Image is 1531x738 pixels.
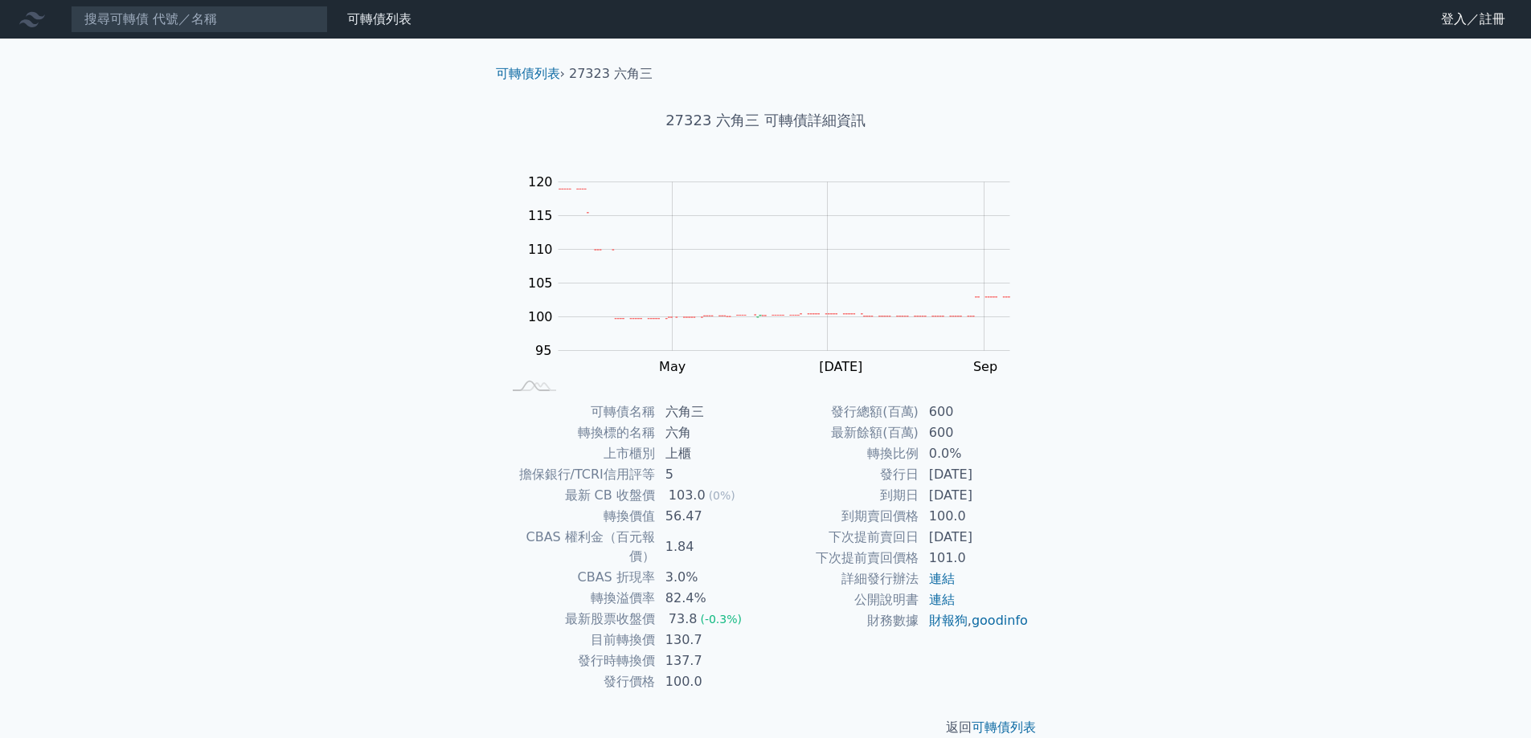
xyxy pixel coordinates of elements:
[483,109,1049,132] h1: 27323 六角三 可轉債詳細資訊
[502,588,656,609] td: 轉換溢價率
[656,630,766,650] td: 130.7
[502,402,656,422] td: 可轉債名稱
[766,527,919,548] td: 下次提前賣回日
[656,506,766,527] td: 56.47
[656,443,766,464] td: 上櫃
[766,402,919,422] td: 發行總額(百萬)
[659,359,686,374] tspan: May
[766,569,919,589] td: 詳細發行辦法
[502,422,656,443] td: 轉換標的名稱
[929,571,955,586] a: 連結
[656,588,766,609] td: 82.4%
[766,485,919,506] td: 到期日
[502,630,656,650] td: 目前轉換價
[496,64,565,84] li: ›
[656,650,766,671] td: 137.7
[766,610,919,631] td: 財務數據
[766,422,919,443] td: 最新餘額(百萬)
[502,527,656,567] td: CBAS 權利金（百元報價）
[502,485,656,506] td: 最新 CB 收盤價
[656,527,766,567] td: 1.84
[973,359,997,374] tspan: Sep
[502,464,656,485] td: 擔保銀行/TCRI信用評等
[919,443,1030,464] td: 0.0%
[766,464,919,485] td: 發行日
[496,66,560,81] a: 可轉債列表
[972,720,1036,735] a: 可轉債列表
[656,567,766,588] td: 3.0%
[502,443,656,464] td: 上市櫃別
[520,174,1034,374] g: Chart
[71,6,328,33] input: 搜尋可轉債 代號／名稱
[656,422,766,443] td: 六角
[766,506,919,527] td: 到期賣回價格
[709,489,735,502] span: (0%)
[528,174,553,190] tspan: 120
[502,671,656,692] td: 發行價格
[972,613,1028,628] a: goodinfo
[766,443,919,464] td: 轉換比例
[919,548,1030,569] td: 101.0
[665,610,701,629] div: 73.8
[919,610,1030,631] td: ,
[700,613,742,626] span: (-0.3%)
[528,242,553,257] tspan: 110
[929,613,968,628] a: 財報狗
[656,671,766,692] td: 100.0
[347,11,411,27] a: 可轉債列表
[535,343,551,358] tspan: 95
[665,486,709,505] div: 103.0
[528,275,553,291] tspan: 105
[919,527,1030,548] td: [DATE]
[819,359,862,374] tspan: [DATE]
[919,506,1030,527] td: 100.0
[569,64,653,84] li: 27323 六角三
[502,650,656,671] td: 發行時轉換價
[656,464,766,485] td: 5
[919,402,1030,422] td: 600
[766,589,919,610] td: 公開說明書
[528,208,553,223] tspan: 115
[919,464,1030,485] td: [DATE]
[656,402,766,422] td: 六角三
[483,718,1049,737] p: 返回
[1428,6,1518,32] a: 登入／註冊
[929,592,955,607] a: 連結
[919,485,1030,506] td: [DATE]
[502,567,656,588] td: CBAS 折現率
[502,609,656,630] td: 最新股票收盤價
[502,506,656,527] td: 轉換價值
[919,422,1030,443] td: 600
[528,309,553,324] tspan: 100
[766,548,919,569] td: 下次提前賣回價格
